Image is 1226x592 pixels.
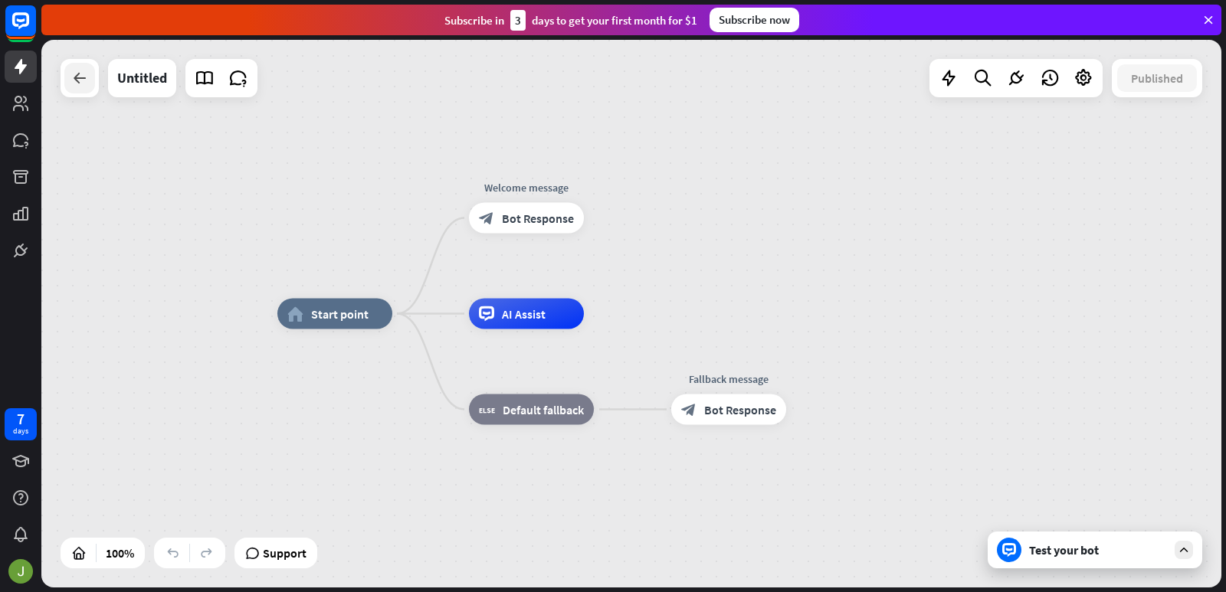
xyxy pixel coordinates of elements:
[1117,64,1197,92] button: Published
[710,8,799,32] div: Subscribe now
[457,180,595,195] div: Welcome message
[510,10,526,31] div: 3
[12,6,58,52] button: Open LiveChat chat widget
[1029,542,1167,558] div: Test your bot
[479,402,495,417] i: block_fallback
[479,211,494,226] i: block_bot_response
[263,541,306,565] span: Support
[311,306,369,322] span: Start point
[5,408,37,440] a: 7 days
[681,402,697,417] i: block_bot_response
[503,402,584,417] span: Default fallback
[287,306,303,322] i: home_2
[502,306,546,322] span: AI Assist
[13,426,28,437] div: days
[444,10,697,31] div: Subscribe in days to get your first month for $1
[704,402,776,417] span: Bot Response
[660,371,798,387] div: Fallback message
[101,541,139,565] div: 100%
[502,211,574,226] span: Bot Response
[17,412,25,426] div: 7
[117,59,167,97] div: Untitled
